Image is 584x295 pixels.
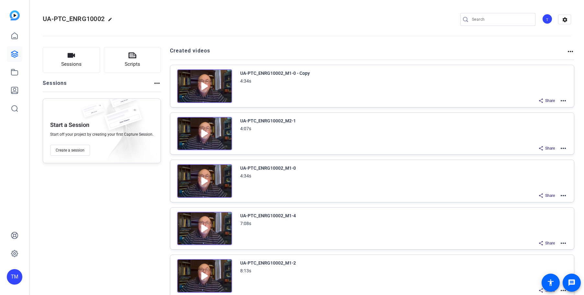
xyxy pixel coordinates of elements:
p: Start a Session [50,121,89,129]
img: fake-session.png [79,103,108,122]
img: blue-gradient.svg [10,10,20,20]
span: UA-PTC_ENRG10002 [43,15,105,23]
div: 4:34s [240,172,251,180]
span: Create a session [56,148,84,153]
div: 7:08s [240,220,251,227]
input: Search [472,16,530,23]
mat-icon: message [568,279,576,287]
img: fake-session.png [99,105,147,137]
div: UA-PTC_ENRG10002_M1-4 [240,212,296,220]
button: Scripts [104,47,161,73]
div: UA-PTC_ENRG10002_M1-2 [240,259,296,267]
img: Creator Project Thumbnail [177,212,232,245]
span: Share [545,193,555,198]
mat-icon: more_horiz [559,97,567,105]
mat-icon: more_horiz [559,144,567,152]
img: embarkstudio-empty-session.png [95,97,157,166]
img: Creator Project Thumbnail [177,259,232,293]
div: 4:07s [240,125,251,132]
mat-icon: settings [558,15,571,25]
span: Sessions [61,61,82,68]
span: Share [545,98,555,103]
div: 8:13s [240,267,251,275]
button: Sessions [43,47,100,73]
mat-icon: edit [108,17,116,25]
img: fake-session.png [105,89,141,113]
ngx-avatar: Tim Marietta [542,14,553,25]
span: Share [545,241,555,246]
div: UA-PTC_ENRG10002_M1-0 - Copy [240,69,310,77]
mat-icon: more_horiz [559,239,567,247]
div: UA-PTC_ENRG10002_M1-0 [240,164,296,172]
div: T [542,14,553,24]
img: Creator Project Thumbnail [177,69,232,103]
span: Start off your project by creating your first Capture Session. [50,132,153,137]
button: Create a session [50,145,90,156]
span: Scripts [125,61,140,68]
mat-icon: accessibility [547,279,555,287]
div: TM [7,269,22,285]
img: Creator Project Thumbnail [177,117,232,151]
span: Share [545,146,555,151]
div: 4:34s [240,77,251,85]
mat-icon: more_horiz [559,192,567,199]
h2: Created videos [170,47,567,60]
h2: Sessions [43,79,67,92]
mat-icon: more_horiz [153,79,161,87]
img: Creator Project Thumbnail [177,164,232,198]
mat-icon: more_horiz [567,48,574,55]
div: UA-PTC_ENRG10002_M2-1 [240,117,296,125]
